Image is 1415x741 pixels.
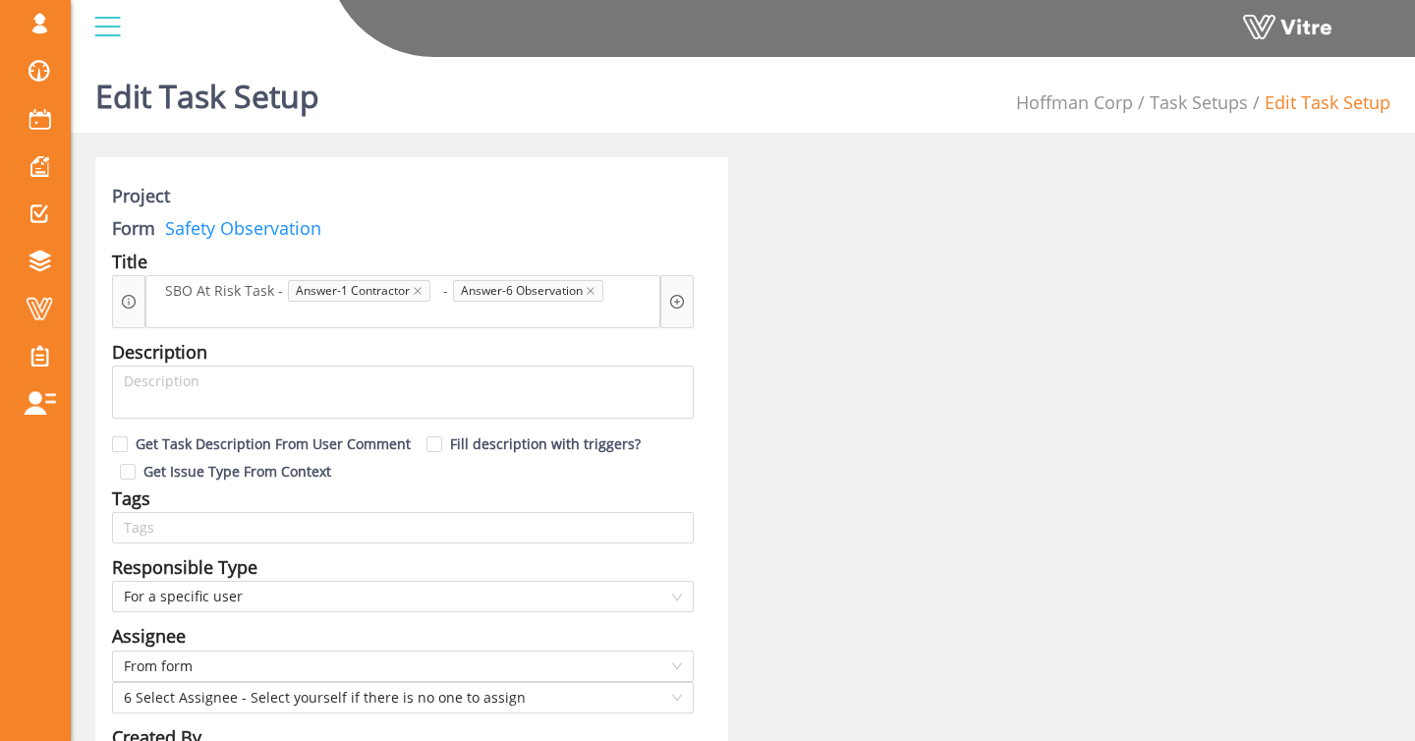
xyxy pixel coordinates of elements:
span: Get Issue Type From Context [136,462,339,481]
span: From form [124,652,682,681]
span: Get Task Description From User Comment [128,434,419,453]
div: Description [112,338,207,366]
span: - [438,280,453,302]
span: close [586,286,595,296]
span: SBO At Risk Task - [160,280,288,302]
div: Title [112,248,147,275]
div: Responsible Type [112,553,257,581]
li: Edit Task Setup [1248,88,1390,116]
div: Tags [112,484,150,512]
span: For a specific user [124,582,682,611]
label: Form [112,214,155,242]
a: Hoffman Corp [1016,90,1133,114]
div: Assignee [112,622,186,650]
span: close [413,286,423,296]
a: Task Setups [1150,90,1248,114]
span: Answer-6 Observation [453,280,603,302]
a: Safety Observation [155,216,321,240]
span: Answer-1 Contractor [288,280,430,302]
span: plus-circle [670,295,684,309]
span: info-circle [122,295,136,309]
span: 6 Select Assignee - Select yourself if there is no one to assign [124,683,682,712]
span: Fill description with triggers? [442,434,649,453]
label: Project [112,182,170,209]
h1: Edit Task Setup [95,49,319,133]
